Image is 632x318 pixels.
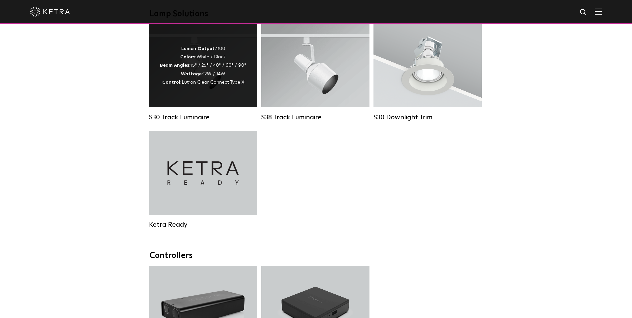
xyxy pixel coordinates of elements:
[149,113,257,121] div: S30 Track Luminaire
[595,8,602,15] img: Hamburger%20Nav.svg
[180,55,197,59] strong: Colors:
[181,46,216,51] strong: Lumen Output:
[373,24,482,121] a: S30 Downlight Trim S30 Downlight Trim
[150,251,483,261] div: Controllers
[160,45,246,87] div: 1100 White / Black 15° / 25° / 40° / 60° / 90° 12W / 14W
[182,80,244,85] span: Lutron Clear Connect Type X
[579,8,588,17] img: search icon
[162,80,182,85] strong: Control:
[160,63,191,68] strong: Beam Angles:
[181,72,203,76] strong: Wattage:
[30,7,70,17] img: ketra-logo-2019-white
[149,221,257,229] div: Ketra Ready
[149,131,257,229] a: Ketra Ready Ketra Ready
[261,24,369,121] a: S38 Track Luminaire Lumen Output:1100Colors:White / BlackBeam Angles:10° / 25° / 40° / 60°Wattage...
[373,113,482,121] div: S30 Downlight Trim
[261,113,369,121] div: S38 Track Luminaire
[149,24,257,121] a: S30 Track Luminaire Lumen Output:1100Colors:White / BlackBeam Angles:15° / 25° / 40° / 60° / 90°W...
